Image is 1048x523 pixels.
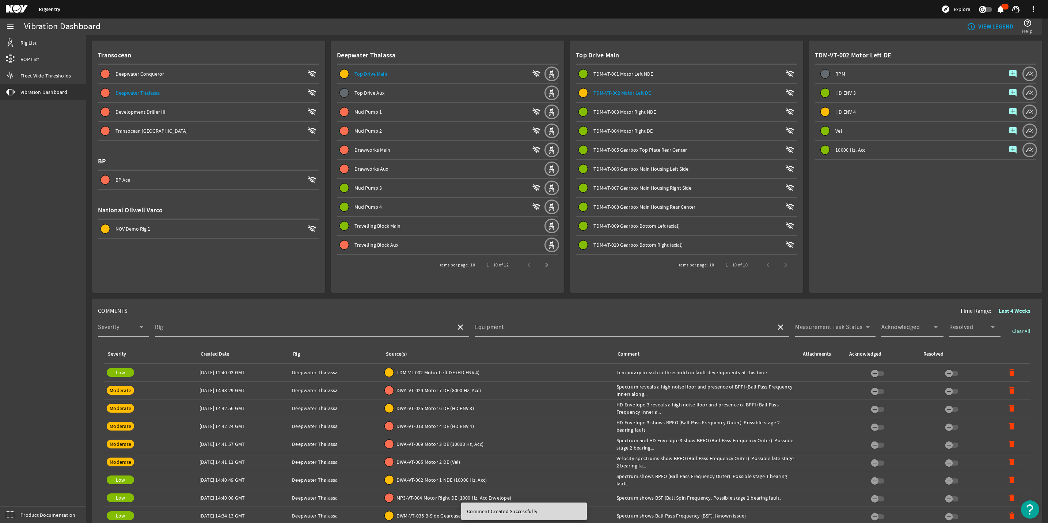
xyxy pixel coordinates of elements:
mat-icon: explore [941,5,950,14]
mat-label: Acknowledged [881,323,920,331]
span: Top Drive Main [354,71,387,77]
mat-icon: wifi_off [308,107,316,116]
button: Deepwater Conqueror [98,65,319,83]
span: Low [116,512,125,519]
mat-label: Equipment [475,323,504,331]
mat-icon: delete [1007,475,1016,484]
span: Clear All [1012,327,1030,335]
span: TDM-VT-002 Motor Left DE (HD ENV 4) [396,369,480,376]
div: TDM-VT-002 Motor Left DE [815,46,1036,65]
span: NOV Demo Rig 1 [115,226,150,232]
span: RPM [835,71,845,76]
span: Moderate [110,423,131,429]
div: 1 – 10 of 10 [726,261,748,269]
span: DWA-VT-025 Motor 6 DE (HD ENV 3) [396,405,474,412]
mat-icon: wifi_off [786,221,794,230]
span: HD ENV 3 [835,90,856,95]
b: Last 4 Weeks [999,307,1030,315]
mat-icon: add_comment [1009,107,1017,116]
div: Resolved [922,350,988,358]
span: DWM-VT-035 B-Side Gearcase Drum Shft BRG (mtr side) (1000 Hz, Acc) [396,512,551,519]
span: Drawworks Aux [354,166,388,172]
button: Open Resource Center [1021,500,1039,519]
span: Deepwater Conqueror [115,71,164,77]
div: Rig [293,350,300,358]
div: Deepwater Thalassa [292,405,379,412]
div: Severity [107,350,191,358]
span: Low [116,369,125,376]
div: Deepwater Thalassa [292,494,379,501]
mat-icon: wifi_off [532,145,541,154]
span: Moderate [110,387,131,394]
div: Source(s) [385,350,608,358]
div: [DATE] 14:41:57 GMT [200,440,286,448]
div: [DATE] 14:40:49 GMT [200,476,286,484]
mat-icon: wifi_off [786,145,794,154]
div: Spectrum shows BPFO (Ball Pass Frequency Outer). Possible stage 1 bearing fault. [616,473,796,487]
mat-icon: wifi_off [532,107,541,116]
mat-icon: notifications [996,5,1005,14]
div: Severity [108,350,126,358]
button: Mud Pump 1 [337,103,544,121]
div: BP [98,152,319,171]
span: TDM-VT-002 Motor Left DE [593,90,651,96]
button: Drawworks Main [337,141,544,159]
span: Moderate [110,459,131,465]
mat-icon: wifi_off [786,69,794,78]
button: TDM-VT-007 Gearbox Main Housing Right Side [576,179,797,197]
div: 10 [470,261,475,269]
mat-icon: wifi_off [786,164,794,173]
button: Development Driller III [98,103,319,121]
mat-icon: wifi_off [786,202,794,211]
mat-icon: wifi_off [786,88,794,97]
button: Transocean [GEOGRAPHIC_DATA] [98,122,319,140]
div: Spectrum shows BSF (Ball Spin Frequency. Possible stage 1 bearing fault. [616,494,796,501]
button: Mud Pump 3 [337,179,544,197]
span: COMMENTS [98,307,128,315]
mat-icon: delete [1007,386,1016,395]
div: Deepwater Thalassa [292,476,379,484]
span: Help [1022,27,1033,35]
span: TDM-VT-007 Gearbox Main Housing Right Side [593,185,691,191]
button: Drawworks Aux [337,160,544,178]
span: Rig List [20,39,37,46]
button: TDM-VT-008 Gearbox Main Housing Rear Center [576,198,797,216]
mat-icon: support_agent [1011,5,1020,14]
mat-icon: add_comment [1009,145,1017,154]
div: 10 [709,261,714,269]
div: Deepwater Thalassa [337,46,558,65]
mat-icon: delete [1007,368,1016,377]
div: [DATE] 14:41:11 GMT [200,458,286,466]
input: Select Equipment [475,326,770,334]
mat-icon: wifi_off [532,202,541,211]
div: 1 – 10 of 12 [487,261,509,269]
span: TDM-VT-006 Gearbox Main Housing Left Side [593,166,688,172]
button: Deepwater Thalassa [98,84,319,102]
span: Mud Pump 1 [354,109,382,115]
button: Travelling Block Aux [337,236,544,254]
div: Spectrum and HD Envelope 3 show BPFO (Ball Pass Frequency Outer). Possible stage 2 bearing... [616,437,796,451]
div: Temporary breach in threshold no fault developments at this time [616,369,796,376]
mat-icon: vibration [6,88,15,96]
mat-icon: wifi_off [308,126,316,135]
div: Vibration Dashboard [24,23,100,30]
button: TDM-VT-005 Gearbox Top Plate Rear Center [576,141,797,159]
div: Rig [292,350,376,358]
mat-icon: delete [1007,493,1016,502]
button: TDM-VT-006 Gearbox Main Housing Left Side [576,160,797,178]
span: TDM-VT-010 Gearbox Bottom Right (axial) [593,242,683,248]
span: Moderate [110,405,131,412]
mat-icon: add_comment [1009,69,1017,78]
span: Fleet Wide Thresholds [20,72,71,79]
mat-icon: wifi_off [786,107,794,116]
span: BOP List [20,56,39,63]
span: TDM-VT-008 Gearbox Main Housing Rear Center [593,204,695,210]
div: Velocity spectrums show BPFO (Ball Pass Frequency Outer). Possible late stage 2 bearing fa... [616,455,796,469]
a: Rigsentry [39,6,60,13]
mat-icon: wifi_off [786,126,794,135]
mat-icon: delete [1007,440,1016,448]
div: Deepwater Thalassa [292,440,379,448]
span: Mud Pump 2 [354,128,382,134]
b: VIEW LEGEND [978,23,1013,30]
mat-icon: wifi_off [786,183,794,192]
